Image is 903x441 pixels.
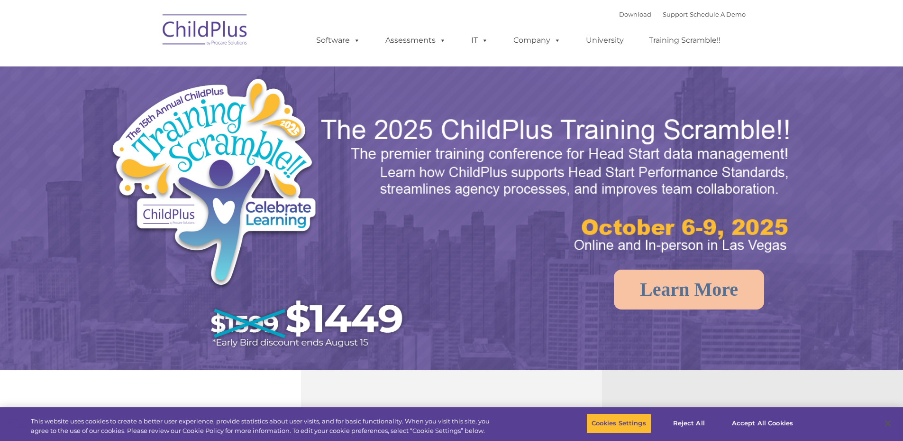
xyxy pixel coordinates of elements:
[727,413,798,433] button: Accept All Cookies
[663,10,688,18] a: Support
[307,31,370,50] a: Software
[659,413,719,433] button: Reject All
[619,10,651,18] a: Download
[31,417,497,435] div: This website uses cookies to create a better user experience, provide statistics about user visit...
[619,10,746,18] font: |
[158,8,253,55] img: ChildPlus by Procare Solutions
[504,31,570,50] a: Company
[877,413,898,434] button: Close
[639,31,730,50] a: Training Scramble!!
[690,10,746,18] a: Schedule A Demo
[462,31,498,50] a: IT
[376,31,456,50] a: Assessments
[586,413,651,433] button: Cookies Settings
[576,31,633,50] a: University
[614,270,764,310] a: Learn More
